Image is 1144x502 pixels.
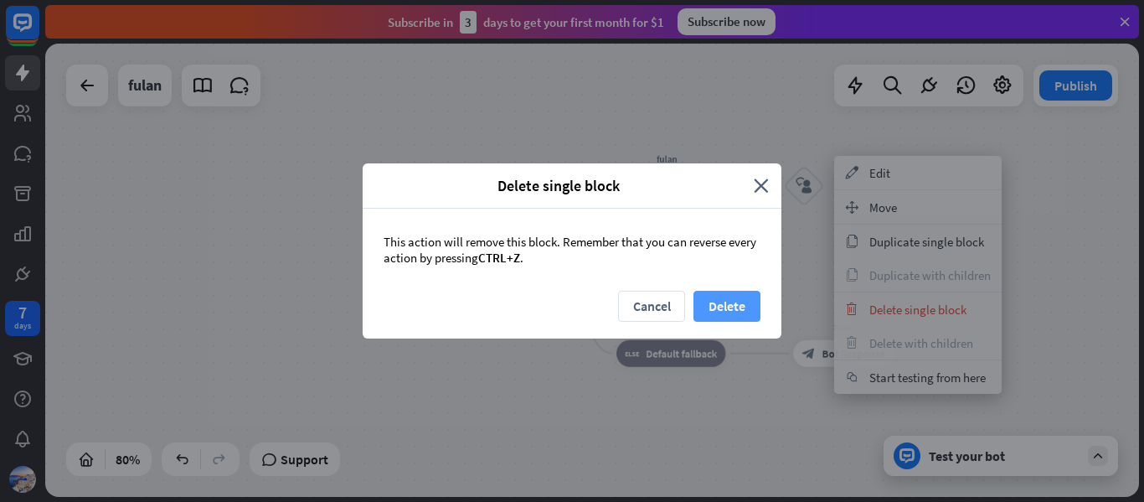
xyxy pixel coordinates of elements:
[693,291,760,322] button: Delete
[754,176,769,195] i: close
[13,7,64,57] button: Open LiveChat chat widget
[478,250,520,266] span: CTRL+Z
[363,209,781,291] div: This action will remove this block. Remember that you can reverse every action by pressing .
[618,291,685,322] button: Cancel
[375,176,741,195] span: Delete single block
